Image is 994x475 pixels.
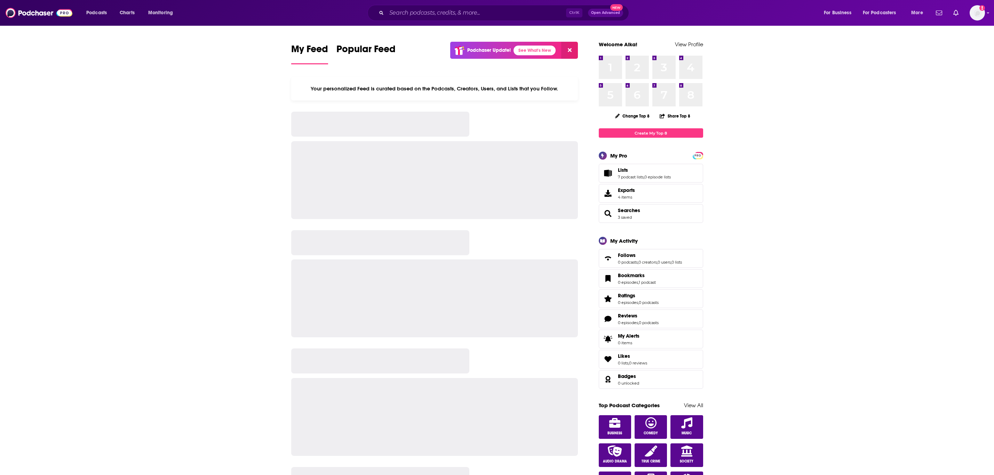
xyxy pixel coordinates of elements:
[658,260,671,265] a: 0 users
[599,415,631,439] a: Business
[599,204,703,223] span: Searches
[933,7,945,19] a: Show notifications dropdown
[682,431,692,435] span: Music
[618,353,630,359] span: Likes
[618,300,638,305] a: 0 episodes
[906,7,932,18] button: open menu
[610,4,623,11] span: New
[618,320,638,325] a: 0 episodes
[694,153,702,158] a: PRO
[336,43,396,64] a: Popular Feed
[684,402,703,409] a: View All
[618,272,656,279] a: Bookmarks
[628,361,629,365] span: ,
[618,340,639,345] span: 0 items
[291,43,328,64] a: My Feed
[618,313,659,319] a: Reviews
[618,252,636,258] span: Follows
[819,7,860,18] button: open menu
[675,41,703,48] a: View Profile
[970,5,985,21] span: Logged in as AlkaNara
[618,373,639,379] a: Badges
[599,370,703,389] span: Badges
[644,175,644,179] span: ,
[514,46,556,55] a: See What's New
[81,7,116,18] button: open menu
[618,207,640,214] span: Searches
[599,269,703,288] span: Bookmarks
[635,443,667,467] a: True Crime
[143,7,182,18] button: open menu
[599,289,703,308] span: Ratings
[629,361,647,365] a: 0 reviews
[618,215,632,220] a: 3 saved
[618,272,645,279] span: Bookmarks
[467,47,511,53] p: Podchaser Update!
[599,350,703,369] span: Likes
[618,292,659,299] a: Ratings
[618,280,638,285] a: 0 episodes
[374,5,636,21] div: Search podcasts, credits, & more...
[599,41,637,48] a: Welcome Alka!
[670,443,703,467] a: Society
[618,167,671,173] a: Lists
[618,353,647,359] a: Likes
[599,330,703,348] a: My Alerts
[618,333,639,339] span: My Alerts
[611,112,654,120] button: Change Top 8
[639,300,659,305] a: 0 podcasts
[618,361,628,365] a: 0 lists
[639,280,656,285] a: 1 podcast
[618,187,635,193] span: Exports
[601,209,615,218] a: Searches
[601,354,615,364] a: Likes
[670,415,703,439] a: Music
[979,5,985,11] svg: Add a profile image
[115,7,139,18] a: Charts
[86,8,107,18] span: Podcasts
[635,415,667,439] a: Comedy
[601,314,615,324] a: Reviews
[638,320,639,325] span: ,
[618,313,637,319] span: Reviews
[148,8,173,18] span: Monitoring
[607,431,622,435] span: Business
[618,252,682,258] a: Follows
[601,274,615,283] a: Bookmarks
[291,43,328,59] span: My Feed
[644,175,671,179] a: 0 episode lists
[951,7,961,19] a: Show notifications dropdown
[863,8,896,18] span: For Podcasters
[601,188,615,198] span: Exports
[601,375,615,384] a: Badges
[680,459,693,464] span: Society
[336,43,396,59] span: Popular Feed
[618,381,639,386] a: 0 unlocked
[824,8,851,18] span: For Business
[599,184,703,203] a: Exports
[644,431,658,435] span: Comedy
[6,6,72,19] img: Podchaser - Follow, Share and Rate Podcasts
[911,8,923,18] span: More
[618,175,644,179] a: 7 podcast lists
[599,402,660,409] a: Top Podcast Categories
[387,7,566,18] input: Search podcasts, credits, & more...
[601,253,615,263] a: Follows
[970,5,985,21] img: User Profile
[599,249,703,268] span: Follows
[599,443,631,467] a: Audio Drama
[120,8,135,18] span: Charts
[601,168,615,178] a: Lists
[591,11,620,15] span: Open Advanced
[599,164,703,183] span: Lists
[858,7,906,18] button: open menu
[659,109,691,123] button: Share Top 8
[638,260,657,265] a: 0 creators
[610,237,638,244] div: My Activity
[588,9,623,17] button: Open AdvancedNew
[601,334,615,344] span: My Alerts
[599,128,703,138] a: Create My Top 8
